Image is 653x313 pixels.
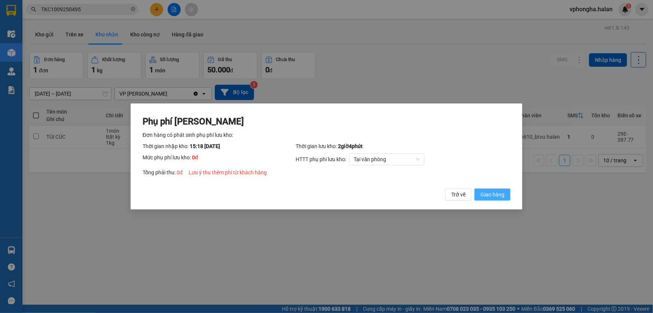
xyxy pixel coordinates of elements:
[70,18,313,28] li: 271 - [PERSON_NAME] - [GEOGRAPHIC_DATA] - [GEOGRAPHIC_DATA]
[451,190,466,199] span: Trở về
[475,189,510,201] button: Giao hàng
[296,153,510,165] div: HTTT phụ phí lưu kho:
[9,51,145,63] b: GỬI : VP 47 [PERSON_NAME]
[296,142,510,150] div: Thời gian lưu kho:
[338,143,363,149] span: 2 giờ 4 phút
[143,131,510,139] div: Đơn hàng có phát sinh phụ phí lưu kho:
[480,190,504,199] span: Giao hàng
[143,153,296,165] div: Mức phụ phí lưu kho:
[143,142,296,150] div: Thời gian nhập kho:
[354,154,420,165] span: Tại văn phòng
[192,154,198,160] span: 0 đ
[143,116,244,127] span: Phụ phí [PERSON_NAME]
[190,143,220,149] span: 15:18 [DATE]
[143,168,510,177] div: Tổng phải thu:
[177,169,183,175] span: 0 đ
[189,169,267,175] span: Lưu ý thu thêm phí từ khách hàng
[445,189,472,201] button: Trở về
[9,9,65,47] img: logo.jpg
